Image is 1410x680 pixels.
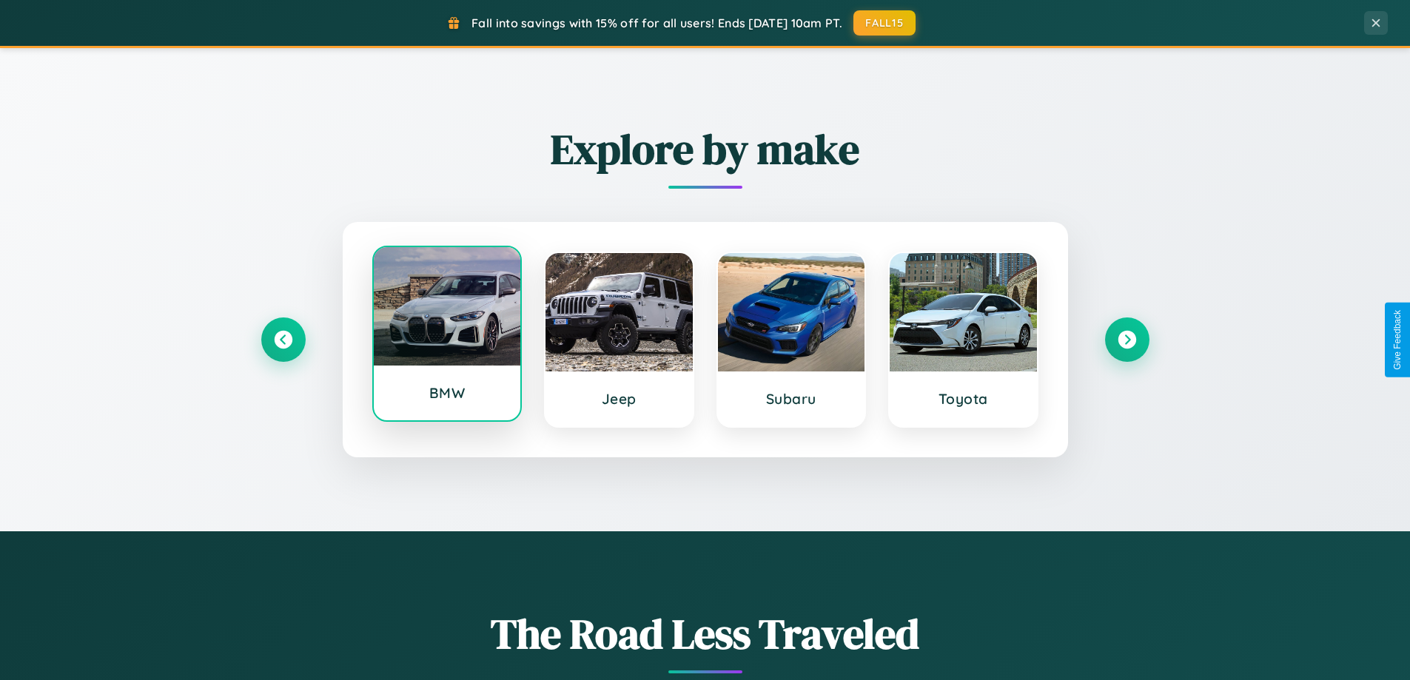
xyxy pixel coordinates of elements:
[389,384,506,402] h3: BMW
[733,390,850,408] h3: Subaru
[261,121,1149,178] h2: Explore by make
[904,390,1022,408] h3: Toyota
[261,605,1149,662] h1: The Road Less Traveled
[471,16,842,30] span: Fall into savings with 15% off for all users! Ends [DATE] 10am PT.
[1392,310,1403,370] div: Give Feedback
[560,390,678,408] h3: Jeep
[853,10,916,36] button: FALL15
